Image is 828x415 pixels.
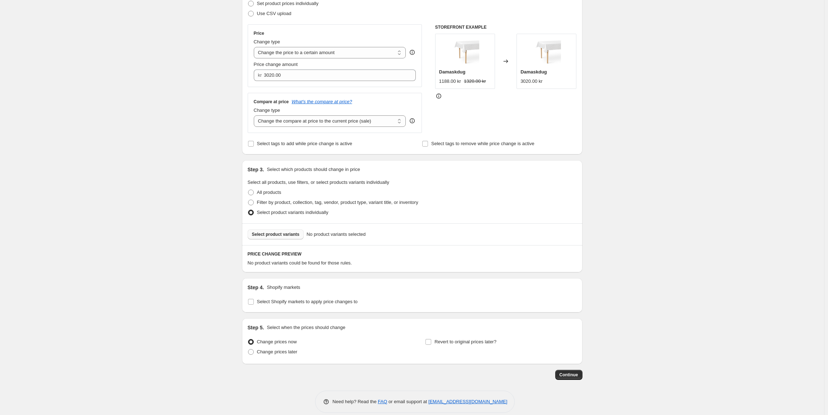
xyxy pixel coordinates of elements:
[257,339,297,344] span: Change prices now
[264,70,405,81] input: 80.00
[257,210,328,215] span: Select product variants individually
[555,370,582,380] button: Continue
[292,99,352,104] button: What's the compare at price?
[267,324,345,331] p: Select when the prices should change
[248,284,264,291] h2: Step 4.
[435,24,577,30] h6: STOREFRONT EXAMPLE
[431,141,534,146] span: Select tags to remove while price change is active
[248,180,389,185] span: Select all products, use filters, or select products variants individually
[252,232,300,237] span: Select product variants
[428,399,507,404] a: [EMAIL_ADDRESS][DOMAIN_NAME]
[254,39,280,44] span: Change type
[439,69,466,75] span: Damaskdug
[409,49,416,56] div: help
[257,349,298,354] span: Change prices later
[267,166,360,173] p: Select which products should change in price
[257,11,291,16] span: Use CSV upload
[434,339,496,344] span: Revert to original prices later?
[254,62,298,67] span: Price change amount
[560,372,578,378] span: Continue
[267,284,300,291] p: Shopify markets
[378,399,387,404] a: FAQ
[451,38,479,66] img: arne-jacobsen-tablecloth-white-pack-2-new-final_80x.webp
[257,1,319,6] span: Set product prices individually
[520,69,547,75] span: Damaskdug
[439,78,461,85] div: 1188.00 kr
[254,99,289,105] h3: Compare at price
[254,30,264,36] h3: Price
[248,260,352,266] span: No product variants could be found for those rules.
[257,190,281,195] span: All products
[464,78,486,85] strike: 1320.00 kr
[248,166,264,173] h2: Step 3.
[258,72,262,78] span: kr
[387,399,428,404] span: or email support at
[306,231,366,238] span: No product variants selected
[532,38,561,66] img: arne-jacobsen-tablecloth-white-pack-2-new-final_80x.webp
[257,200,418,205] span: Filter by product, collection, tag, vendor, product type, variant title, or inventory
[409,117,416,124] div: help
[254,108,280,113] span: Change type
[248,324,264,331] h2: Step 5.
[333,399,378,404] span: Need help? Read the
[520,78,542,85] div: 3020.00 kr
[248,229,304,239] button: Select product variants
[257,299,358,304] span: Select Shopify markets to apply price changes to
[248,251,577,257] h6: PRICE CHANGE PREVIEW
[257,141,352,146] span: Select tags to add while price change is active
